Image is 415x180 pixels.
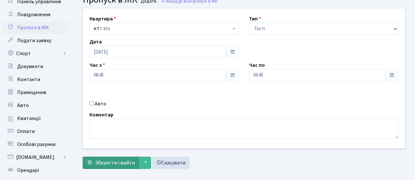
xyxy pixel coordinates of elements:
[89,111,113,119] label: Коментар
[17,63,43,70] span: Документи
[17,102,29,109] span: Авто
[3,112,68,125] a: Квитанції
[95,100,106,108] label: Авто
[249,15,261,23] label: Тип
[3,164,68,177] a: Орендарі
[3,8,68,21] a: Повідомлення
[94,26,100,32] b: КТ
[89,38,102,46] label: Дата
[152,157,190,169] a: Скасувати
[83,157,139,169] button: Зберегти і вийти
[17,89,46,96] span: Приміщення
[17,11,50,18] span: Повідомлення
[3,34,68,47] a: Подати заявку
[17,115,41,122] span: Квитанції
[3,47,68,60] a: Спорт
[94,26,231,32] span: <b>КТ</b>&nbsp;&nbsp;&nbsp;&nbsp;7-353
[17,76,40,83] span: Контакти
[89,15,116,23] label: Квартира
[89,23,239,35] span: <b>КТ</b>&nbsp;&nbsp;&nbsp;&nbsp;7-353
[3,151,68,164] a: [DOMAIN_NAME]
[3,86,68,99] a: Приміщення
[249,61,265,69] label: Час по
[17,24,49,31] span: Пропуск в ЖК
[3,21,68,34] a: Пропуск в ЖК
[17,128,35,135] span: Оплати
[3,60,68,73] a: Документи
[3,125,68,138] a: Оплати
[17,141,55,148] span: Особові рахунки
[17,37,51,44] span: Подати заявку
[89,61,105,69] label: Час з
[17,167,39,174] span: Орендарі
[3,138,68,151] a: Особові рахунки
[3,73,68,86] a: Контакти
[95,159,135,166] span: Зберегти і вийти
[3,99,68,112] a: Авто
